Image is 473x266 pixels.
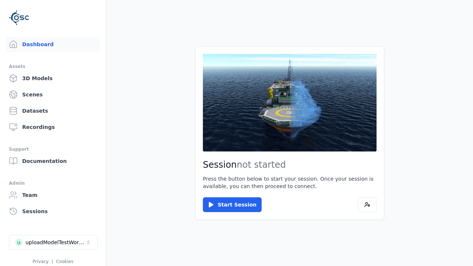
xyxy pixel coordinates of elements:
a: Dashboard [6,37,100,52]
button: Select a workspace [9,235,98,250]
a: Team [6,188,100,202]
a: Scenes [6,87,100,102]
a: 3D Models [6,71,100,86]
a: Datasets [6,103,100,118]
a: Recordings [6,120,100,134]
div: Support [9,145,97,154]
div: u [15,239,23,246]
span: | [52,259,53,264]
p: Press the button below to start your session. Once your session is available, you can then procee... [203,175,377,190]
a: Sessions [6,204,100,219]
div: uploadModelTestWorkspace [25,239,85,246]
span: not started [237,160,286,170]
div: Assets [9,62,97,71]
img: Logo [9,7,30,28]
button: Start Session [203,197,262,212]
a: Documentation [6,154,100,168]
a: Privacy [33,259,48,264]
h2: Session [203,159,377,171]
div: Admin [9,179,97,188]
a: Cookies [56,259,74,264]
